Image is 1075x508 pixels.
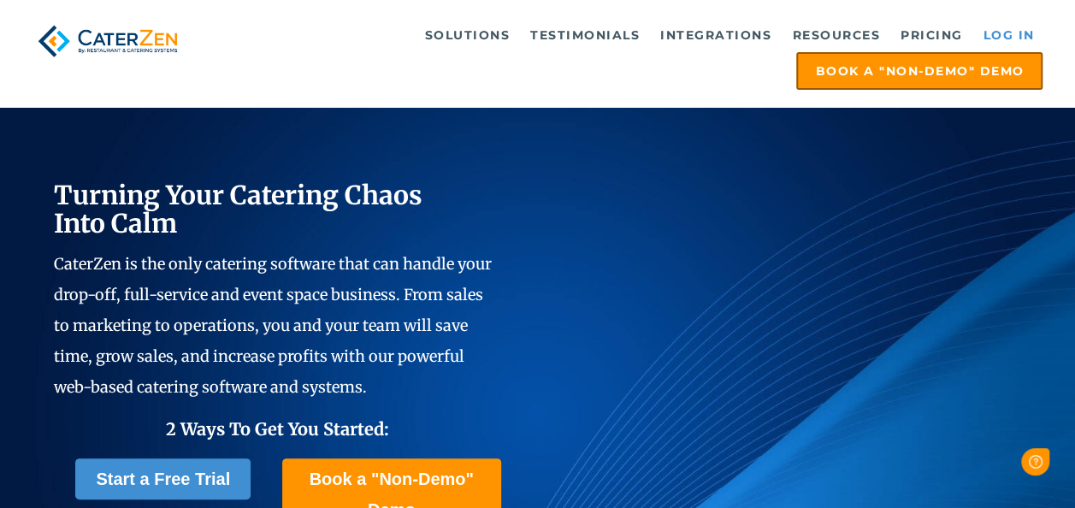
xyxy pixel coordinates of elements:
[54,179,422,239] span: Turning Your Catering Chaos Into Calm
[32,18,183,64] img: caterzen
[204,18,1043,90] div: Navigation Menu
[892,18,972,52] a: Pricing
[923,441,1056,489] iframe: Help widget launcher
[522,18,648,52] a: Testimonials
[416,18,519,52] a: Solutions
[796,52,1043,90] a: Book a "Non-Demo" Demo
[75,458,251,499] a: Start a Free Trial
[974,18,1043,52] a: Log in
[783,18,889,52] a: Resources
[652,18,780,52] a: Integrations
[54,254,492,397] span: CaterZen is the only catering software that can handle your drop-off, full-service and event spac...
[166,418,389,440] span: 2 Ways To Get You Started:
